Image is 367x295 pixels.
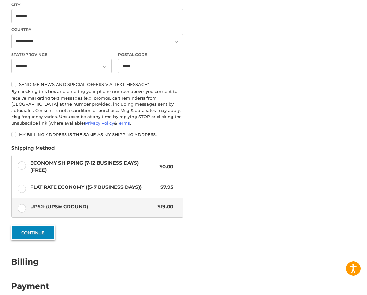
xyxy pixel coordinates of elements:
[154,203,174,211] span: $19.00
[11,2,183,8] label: City
[11,281,49,291] h2: Payment
[30,203,154,211] span: UPS® (UPS® Ground)
[85,120,114,126] a: Privacy Policy
[30,160,156,174] span: Economy Shipping (7-12 Business Days) (Free)
[11,82,183,87] label: Send me news and special offers via text message*
[117,120,130,126] a: Terms
[118,52,183,57] label: Postal Code
[157,184,174,191] span: $7.95
[11,89,183,126] div: By checking this box and entering your phone number above, you consent to receive marketing text ...
[30,184,157,191] span: Flat Rate Economy ((5-7 Business Days))
[11,27,183,32] label: Country
[11,144,55,155] legend: Shipping Method
[156,163,174,170] span: $0.00
[11,257,49,267] h2: Billing
[11,225,55,240] button: Continue
[11,52,112,57] label: State/Province
[11,132,183,137] label: My billing address is the same as my shipping address.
